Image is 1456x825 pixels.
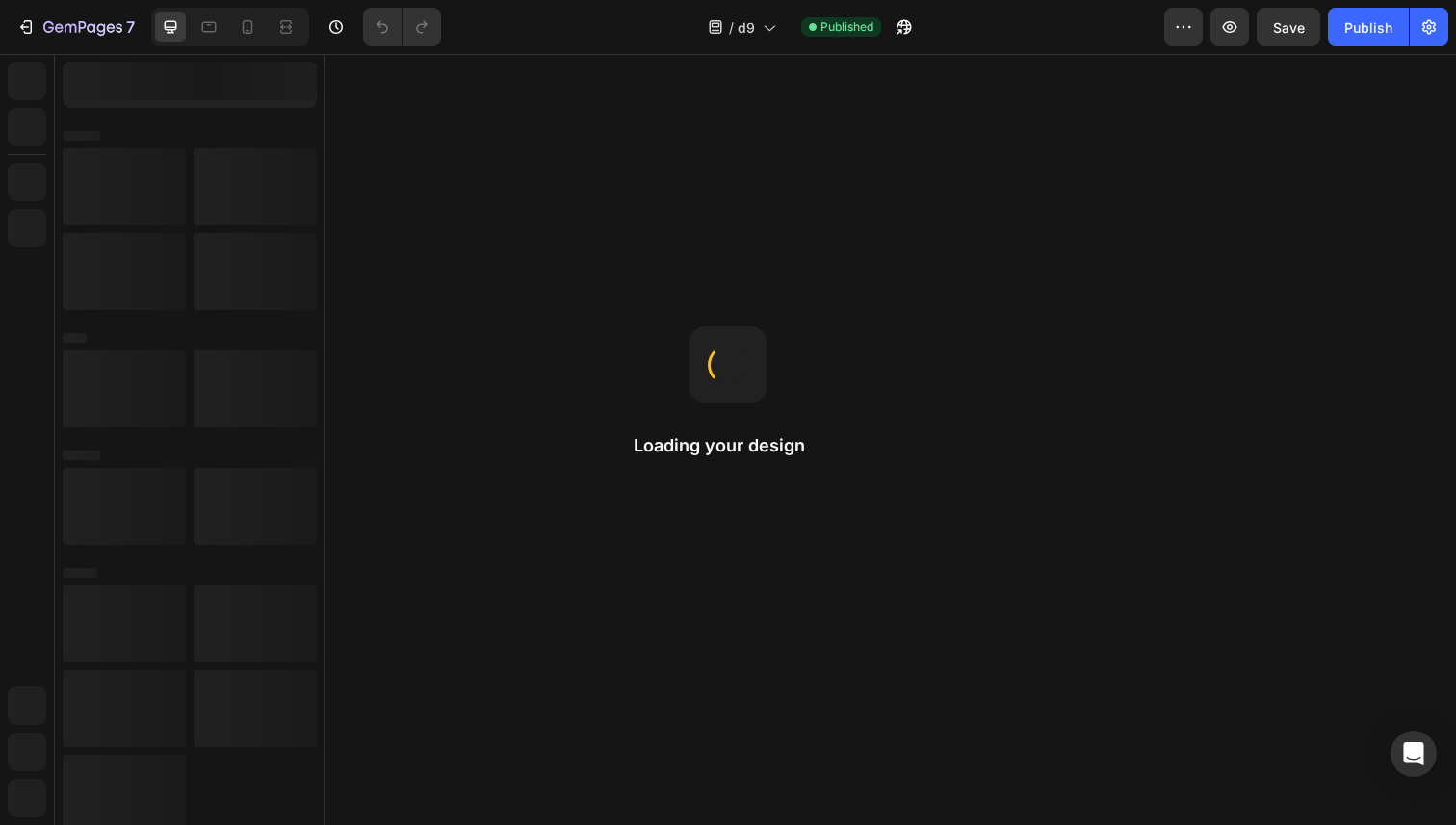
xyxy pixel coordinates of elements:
h2: Loading your design [634,434,822,457]
button: Save [1257,8,1320,46]
p: 7 [126,15,135,39]
button: Publish [1328,8,1409,46]
div: Undo/Redo [363,8,441,46]
button: 7 [8,8,143,46]
span: d9 [738,17,755,38]
span: / [729,17,734,38]
div: Publish [1344,17,1392,38]
span: Published [820,18,873,36]
span: Save [1273,19,1305,36]
div: Open Intercom Messenger [1391,731,1437,777]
